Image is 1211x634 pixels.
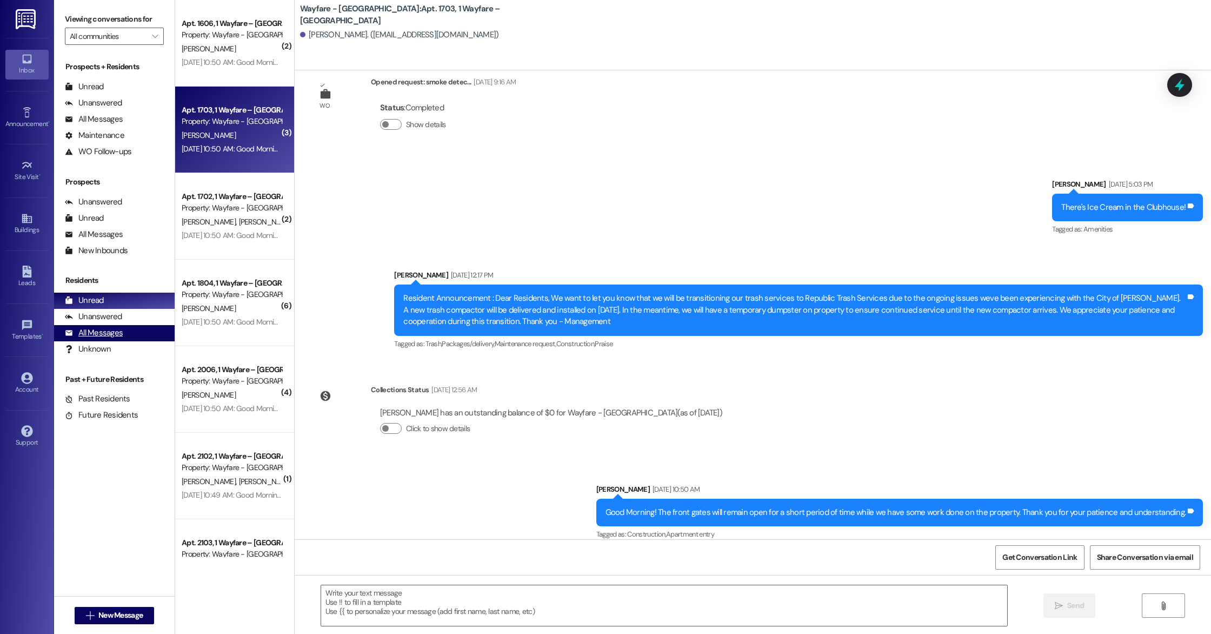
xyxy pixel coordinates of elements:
button: Get Conversation Link [995,545,1084,570]
b: Status [380,102,404,113]
div: Apt. 1606, 1 Wayfare – [GEOGRAPHIC_DATA] [182,18,282,29]
div: [DATE] 10:50 AM [650,484,700,495]
div: [DATE] 9:16 AM [471,76,516,88]
div: [DATE] 10:49 AM: Good Morning! The front gates will remain open for a short period of time while ... [182,490,769,500]
span: • [39,171,41,179]
div: All Messages [65,114,123,125]
div: Maintenance [65,130,124,141]
div: Resident Announcement : Dear Residents, We want to let you know that we will be transitioning our... [403,293,1186,327]
span: Construction , [556,339,595,348]
span: New Message [98,610,143,621]
span: Get Conversation Link [1002,552,1077,563]
b: Wayfare - [GEOGRAPHIC_DATA]: Apt. 1703, 1 Wayfare – [GEOGRAPHIC_DATA] [300,3,516,27]
span: Share Conversation via email [1097,552,1193,563]
div: Unanswered [65,311,122,322]
div: Good Morning! The front gates will remain open for a short period of time while we have some work... [605,507,1186,518]
label: Viewing conversations for [65,11,164,28]
div: Property: Wayfare - [GEOGRAPHIC_DATA] [182,116,282,127]
span: [PERSON_NAME] [182,217,239,227]
button: New Message [75,607,155,624]
div: Property: Wayfare - [GEOGRAPHIC_DATA] [182,462,282,473]
span: [PERSON_NAME] [238,477,292,486]
div: Property: Wayfare - [GEOGRAPHIC_DATA] [182,29,282,41]
div: Future Residents [65,410,138,421]
div: Opened request: smoke detec... [371,76,516,91]
a: Buildings [5,209,49,239]
div: [DATE] 10:50 AM: Good Morning! The front gates will remain open for a short period of time while ... [182,57,770,67]
div: [DATE] 12:56 AM [429,384,477,395]
div: [DATE] 10:50 AM: Good Morning! The front gates will remain open for a short period of time while ... [182,317,770,327]
div: Apt. 2006, 1 Wayfare – [GEOGRAPHIC_DATA] [182,364,282,375]
span: Trash , [425,339,442,348]
a: Inbox [5,50,49,79]
div: Apt. 1703, 1 Wayfare – [GEOGRAPHIC_DATA] [182,104,282,116]
i:  [1055,602,1063,610]
div: Property: Wayfare - [GEOGRAPHIC_DATA] [182,549,282,560]
label: Show details [406,119,446,130]
div: : Completed [380,100,450,116]
span: • [48,118,50,126]
span: [PERSON_NAME] [182,390,236,400]
div: [PERSON_NAME] [596,484,1203,499]
div: WO [320,100,330,111]
div: Unread [65,213,104,224]
div: Collections Status [371,384,429,395]
div: Apt. 1804, 1 Wayfare – [GEOGRAPHIC_DATA] [182,278,282,289]
div: Tagged as: [394,336,1203,352]
i:  [86,611,94,620]
span: • [42,331,43,339]
div: [DATE] 10:50 AM: Good Morning! The front gates will remain open for a short period of time while ... [182,144,770,154]
span: Praise [595,339,613,348]
span: Construction , [627,530,666,539]
div: WO Follow-ups [65,146,131,157]
span: Apartment entry [666,530,714,539]
span: Amenities [1083,224,1113,234]
div: Property: Wayfare - [GEOGRAPHIC_DATA] [182,375,282,387]
span: [PERSON_NAME] [182,130,236,140]
div: All Messages [65,229,123,240]
div: Past + Future Residents [54,374,175,385]
div: Unanswered [65,97,122,109]
i:  [1159,602,1167,610]
div: New Inbounds [65,245,128,256]
span: Packages/delivery , [442,339,494,348]
div: [PERSON_NAME] [394,269,1203,285]
div: Prospects [54,176,175,188]
div: All Messages [65,327,123,339]
div: Residents [54,275,175,286]
div: [DATE] 10:50 AM: Good Morning! The front gates will remain open for a short period of time while ... [182,230,770,240]
div: Tagged as: [1052,221,1203,237]
div: Apt. 2102, 1 Wayfare – [GEOGRAPHIC_DATA] [182,451,282,462]
div: Unread [65,81,104,93]
a: Templates • [5,316,49,345]
span: [PERSON_NAME] [182,303,236,313]
label: Click to show details [406,423,470,434]
div: Unread [65,295,104,306]
img: ResiDesk Logo [16,9,38,29]
div: Unanswered [65,196,122,208]
button: Share Conversation via email [1090,545,1200,570]
div: [DATE] 10:50 AM: Good Morning! The front gates will remain open for a short period of time while ... [182,404,770,413]
input: All communities [70,28,147,45]
div: Property: Wayfare - [GEOGRAPHIC_DATA] [182,289,282,300]
div: Apt. 2103, 1 Wayfare – [GEOGRAPHIC_DATA] [182,537,282,549]
div: [PERSON_NAME] [1052,179,1203,194]
div: Property: Wayfare - [GEOGRAPHIC_DATA] [182,202,282,214]
a: Support [5,422,49,451]
div: [PERSON_NAME] has an outstanding balance of $0 for Wayfare - [GEOGRAPHIC_DATA] (as of [DATE]) [380,407,722,419]
div: Prospects + Residents [54,61,175,72]
button: Send [1043,593,1096,618]
span: Send [1067,600,1084,611]
a: Leads [5,262,49,292]
div: [DATE] 5:03 PM [1106,179,1153,190]
div: There's Ice Cream in the Clubhouse! [1061,202,1186,213]
span: [PERSON_NAME] [182,477,239,486]
a: Site Visit • [5,156,49,186]
div: [PERSON_NAME]. ([EMAIL_ADDRESS][DOMAIN_NAME]) [300,29,499,41]
span: [PERSON_NAME] [238,217,292,227]
div: [DATE] 12:17 PM [448,269,493,281]
i:  [152,32,158,41]
div: Tagged as: [596,526,1203,542]
a: Account [5,369,49,398]
div: Past Residents [65,393,130,405]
